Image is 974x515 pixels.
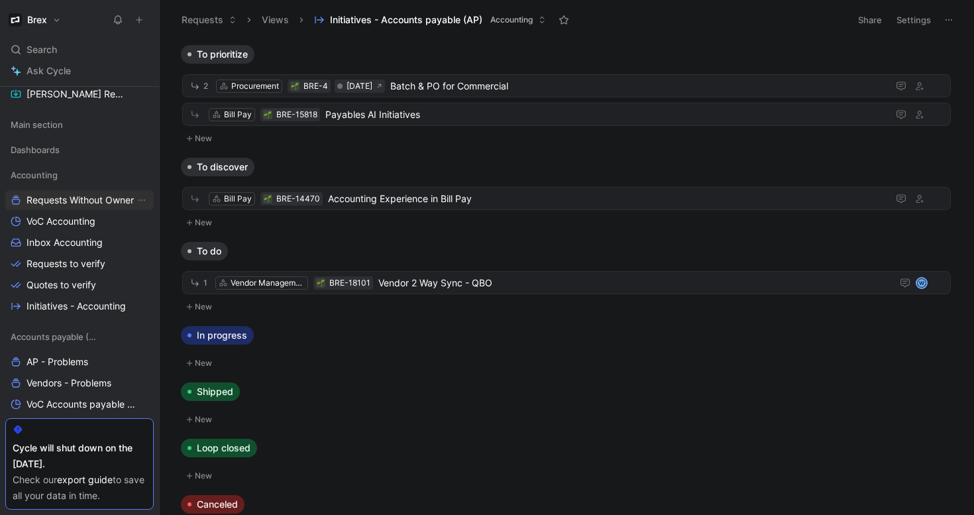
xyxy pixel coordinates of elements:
img: Brex [9,13,22,27]
button: To do [181,242,228,260]
div: Loop closedNew [176,439,957,485]
span: Accounting [11,168,58,182]
a: Vendors - Problems [5,373,154,393]
button: Share [852,11,888,29]
span: Batch & PO for Commercial [390,78,883,94]
a: Ask Cycle [5,61,154,81]
a: Requests to verify [5,254,154,274]
span: To do [197,245,221,258]
div: BRE-4 [303,80,328,93]
span: [PERSON_NAME] Request [27,87,123,101]
button: To prioritize [181,45,254,64]
div: Accounting [5,165,154,185]
div: ShippedNew [176,382,957,428]
button: Settings [891,11,937,29]
img: 🌱 [291,82,299,90]
div: Dashboards [5,140,154,160]
img: 🌱 [264,195,272,203]
div: Check our to save all your data in time. [13,472,146,504]
span: Inbox Accounting [27,236,103,249]
span: Dashboards [11,143,60,156]
a: export guide [57,474,113,485]
div: BRE-14470 [276,192,320,205]
a: Requests Without OwnerView actions [5,190,154,210]
div: Bill Pay [224,108,252,121]
a: Inbox Accounts payable (AP) [5,416,154,435]
a: Bill Pay🌱BRE-14470Accounting Experience in Bill Pay [182,187,951,210]
div: Vendor Management [231,276,305,290]
div: Main section [5,115,154,135]
div: Accounts payable (AP) [5,327,154,347]
button: 🌱 [263,110,272,119]
span: Main section [11,118,63,131]
span: Canceled [197,498,238,511]
span: Search [27,42,57,58]
span: Ask Cycle [27,63,71,79]
div: [DATE] [347,80,372,93]
span: Payables AI Initiatives [325,107,883,123]
div: Main section [5,115,154,139]
a: Initiatives - Accounting [5,296,154,316]
span: 1 [203,279,207,287]
span: Requests to verify [27,257,105,270]
span: Initiatives - Accounts payable (AP) [330,13,482,27]
button: Initiatives - Accounts payable (AP)Accounting [308,10,552,30]
span: Vendors - Problems [27,376,111,390]
button: New [181,468,952,484]
a: AP - Problems [5,352,154,372]
button: New [181,215,952,231]
button: Canceled [181,495,244,514]
div: Cycle will shut down on the [DATE]. [13,440,146,472]
span: Shipped [197,385,233,398]
button: Shipped [181,382,240,401]
a: [PERSON_NAME] Request [5,84,154,104]
img: 🌱 [264,111,272,119]
div: Search [5,40,154,60]
div: BRE-18101 [329,276,370,290]
span: Accounts payable (AP) [11,330,99,343]
span: AP - Problems [27,355,88,369]
button: View actions [135,194,148,207]
a: Quotes to verify [5,275,154,295]
button: New [181,355,952,371]
div: Dashboards [5,140,154,164]
a: VoC Accounts payable (AP) [5,394,154,414]
button: 🌱 [316,278,325,288]
img: 🌱 [317,279,325,287]
span: To prioritize [197,48,248,61]
button: New [181,299,952,315]
span: Loop closed [197,441,250,455]
span: Accounting [490,13,533,27]
div: BRE-15818 [276,108,317,121]
button: 🌱 [290,82,299,91]
span: In progress [197,329,247,342]
div: Bill Pay [224,192,252,205]
button: In progress [181,326,254,345]
button: 🌱 [263,194,272,203]
div: To doNew [176,242,957,315]
div: To discoverNew [176,158,957,231]
span: Accounting Experience in Bill Pay [328,191,883,207]
a: 2Procurement🌱BRE-4[DATE]Batch & PO for Commercial [182,74,951,97]
span: To discover [197,160,248,174]
button: Requests [176,10,243,30]
h1: Brex [27,14,47,26]
div: Procurement [231,80,279,93]
button: Views [256,10,295,30]
span: 2 [203,82,208,90]
button: BrexBrex [5,11,64,29]
a: 1Vendor Management🌱BRE-18101Vendor 2 Way Sync - QBOW [182,271,951,294]
span: Requests Without Owner [27,194,134,207]
span: Vendor 2 Way Sync - QBO [378,275,887,291]
button: New [181,131,952,146]
div: In progressNew [176,326,957,372]
button: To discover [181,158,254,176]
a: Inbox Accounting [5,233,154,253]
span: VoC Accounting [27,215,95,228]
span: Quotes to verify [27,278,96,292]
div: AccountingRequests Without OwnerView actionsVoC AccountingInbox AccountingRequests to verifyQuote... [5,165,154,316]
